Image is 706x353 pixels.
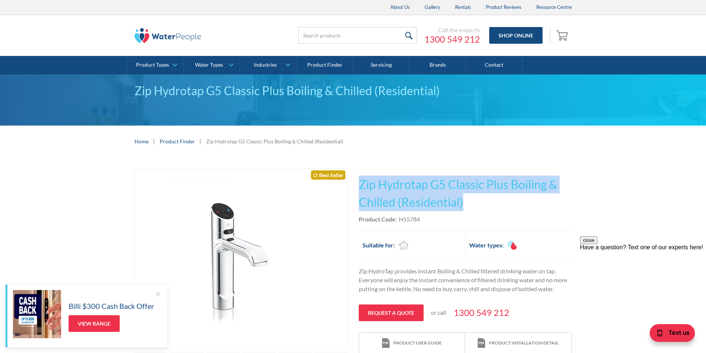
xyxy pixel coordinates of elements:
[168,169,315,348] img: Zip Hydrotap G5 Classic Plus Boiling & Chilled (Residential)
[469,241,504,250] h2: Water types:
[152,137,156,146] div: |
[478,338,485,348] img: print icon
[311,170,345,180] div: Best Seller
[362,241,395,250] h2: Suitable for:
[240,56,296,74] a: Industries
[359,267,572,293] p: Zip HydroTap provides instant Boiling & Chilled filtered drinking water on tap. Everyone will enj...
[454,306,509,319] a: 1300 549 212
[580,236,706,325] iframe: podium webchat widget prompt
[353,56,410,74] a: Servicing
[424,26,480,34] div: Call the experts
[554,27,572,44] a: Open empty cart
[199,137,202,146] div: |
[399,215,420,224] div: H55784
[466,56,523,74] a: Contact
[135,137,149,145] a: Home
[136,62,169,68] div: Product Types
[359,216,397,223] strong: Product Code:
[184,56,240,74] a: Water Types
[489,27,543,44] a: Shop Online
[382,338,390,348] img: print icon
[359,176,572,211] h1: Zip Hydrotap G5 Classic Plus Boiling & Chilled (Residential)
[254,62,277,68] div: Industries
[206,137,343,145] div: Zip Hydrotap G5 Classic Plus Boiling & Chilled (Residential)
[297,56,353,74] a: Product Finder
[69,300,154,312] h5: Billi $300 Cash Back Offer
[393,340,442,346] div: Product user guide
[135,168,348,349] a: open lightbox
[195,62,223,68] div: Water Types
[13,290,61,338] img: Billi $300 Cash Back Offer
[424,34,480,45] a: 1300 549 212
[69,315,120,332] a: View Range
[127,56,183,74] a: Product Types
[135,82,572,100] div: Zip Hydrotap G5 Classic Plus Boiling & Chilled (Residential)
[556,29,570,41] img: shopping cart
[359,304,424,321] a: Request a quote
[632,316,706,353] iframe: podium webchat widget bubble
[298,27,417,44] input: Search products
[160,137,195,145] a: Product Finder
[135,28,201,43] img: The Water People
[489,340,558,346] div: Product installation detail
[431,308,446,317] p: or call
[410,56,466,74] a: Brands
